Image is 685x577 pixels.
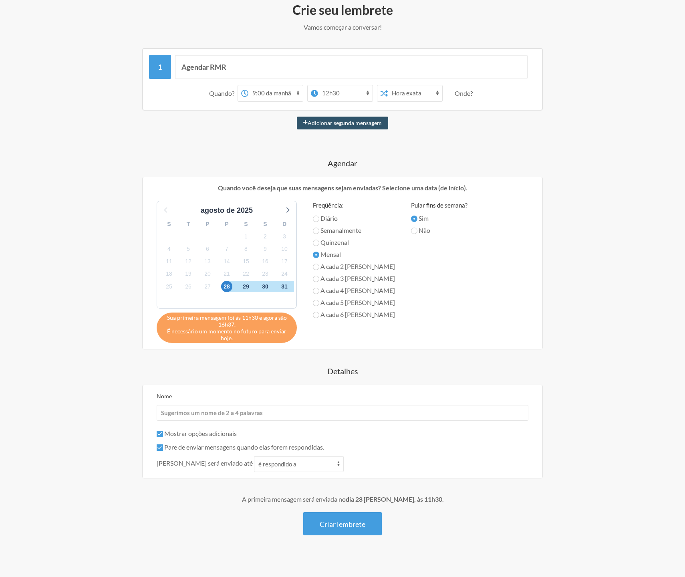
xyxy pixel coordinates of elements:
[313,264,319,270] input: A cada 2 [PERSON_NAME]
[313,216,319,222] input: Diário
[187,246,190,252] font: 5
[411,202,467,209] font: Pular fins de semana?
[281,246,288,252] font: 10
[260,244,271,255] span: terça-feira, 9 de setembro de 2025
[327,366,358,376] font: Detalhes
[313,300,319,306] input: A cada 5 [PERSON_NAME]
[260,281,271,292] span: terça-feira, 30 de setembro de 2025
[244,221,248,227] font: S
[244,233,248,240] font: 1
[202,281,213,292] span: sábado, 27 de setembro de 2025
[320,262,395,270] font: A cada 2 [PERSON_NAME]
[260,231,271,242] span: terça-feira, 2 de setembro de 2025
[279,268,290,280] span: quarta-feira, 24 de setembro de 2025
[157,431,163,437] input: Mostrar opções adicionais
[204,270,211,277] font: 20
[313,228,319,234] input: Semanalmente
[411,228,417,234] input: Não
[167,314,287,328] font: Sua primeira mensagem foi às 11h30 e agora são 16h37.
[157,405,528,421] input: Sugerimos um nome de 2 a 4 palavras
[279,281,290,292] span: quarta-feira, 1 de outubro de 2025
[163,268,175,280] span: quinta-feira, 18 de setembro de 2025
[279,244,290,255] span: quarta-feira, 10 de setembro de 2025
[183,268,194,280] span: sexta-feira, 19 de setembro de 2025
[202,256,213,267] span: sábado, 13 de setembro de 2025
[320,286,395,294] font: A cada 4 [PERSON_NAME]
[166,283,172,290] font: 25
[183,244,194,255] span: sexta-feira, 5 de setembro de 2025
[281,270,288,277] font: 24
[281,258,288,264] font: 17
[328,158,357,168] font: Agendar
[320,238,349,246] font: Quinzenal
[224,283,230,290] font: 28
[320,274,395,282] font: A cada 3 [PERSON_NAME]
[313,202,344,209] font: Freqüência:
[205,221,209,227] font: P
[202,244,213,255] span: sábado, 6 de setembro de 2025
[455,89,473,97] font: Onde?
[346,495,442,503] font: dia 28 [PERSON_NAME], às 11h30
[313,276,319,282] input: A cada 3 [PERSON_NAME]
[419,214,429,222] font: Sim
[187,221,190,227] font: T
[262,283,268,290] font: 30
[243,283,249,290] font: 29
[183,256,194,267] span: sexta-feira, 12 de setembro de 2025
[157,459,253,467] font: [PERSON_NAME] será enviado até
[224,258,230,264] font: 14
[209,89,234,97] font: Quando?
[308,120,382,127] font: Adicionar segunda mensagem
[157,444,163,451] input: Pare de enviar mensagens quando elas forem respondidas.
[411,216,417,222] input: Sim
[240,244,252,255] span: segunda-feira, 8 de setembro de 2025
[279,256,290,267] span: quarta-feira, 17 de setembro de 2025
[164,443,324,451] font: Pare de enviar mensagens quando elas forem respondidas.
[167,221,171,227] font: S
[320,214,338,222] font: Diário
[221,268,232,280] span: domingo, 21 de setembro de 2025
[283,233,286,240] font: 3
[204,283,211,290] font: 27
[163,244,175,255] span: quinta-feira, 4 de setembro de 2025
[260,268,271,280] span: terça-feira, 23 de setembro de 2025
[281,283,288,290] font: 31
[320,226,361,234] font: Semanalmente
[221,281,232,292] span: domingo, 28 de setembro de 2025
[185,283,191,290] font: 26
[201,206,253,214] font: agosto de 2025
[264,233,267,240] font: 2
[242,495,346,503] font: A primeira mensagem será enviada no
[282,221,286,227] font: D
[224,270,230,277] font: 21
[264,246,267,252] font: 9
[157,393,172,399] font: Nome
[419,226,430,234] font: Não
[240,256,252,267] span: segunda-feira, 15 de setembro de 2025
[292,2,393,18] font: Crie seu lembrete
[164,430,237,437] font: Mostrar opções adicionais
[185,258,191,264] font: 12
[313,252,319,258] input: Mensal
[221,256,232,267] span: domingo, 14 de setembro de 2025
[221,244,232,255] span: domingo, 7 de setembro de 2025
[262,258,268,264] font: 16
[204,258,211,264] font: 13
[442,495,443,503] font: .
[167,328,286,341] font: É necessário um momento no futuro para enviar hoje.
[183,281,194,292] span: sexta-feira, 26 de setembro de 2025
[320,520,365,529] font: Criar lembrete
[166,270,172,277] font: 18
[262,270,268,277] font: 23
[303,512,382,535] button: Criar lembrete
[206,246,209,252] font: 6
[260,256,271,267] span: terça-feira, 16 de setembro de 2025
[163,281,175,292] span: quinta-feira, 25 de setembro de 2025
[185,270,191,277] font: 19
[240,281,252,292] span: segunda-feira, 29 de setembro de 2025
[320,250,341,258] font: Mensal
[313,288,319,294] input: A cada 4 [PERSON_NAME]
[297,117,388,129] button: Adicionar segunda mensagem
[313,312,319,318] input: A cada 6 [PERSON_NAME]
[166,258,172,264] font: 11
